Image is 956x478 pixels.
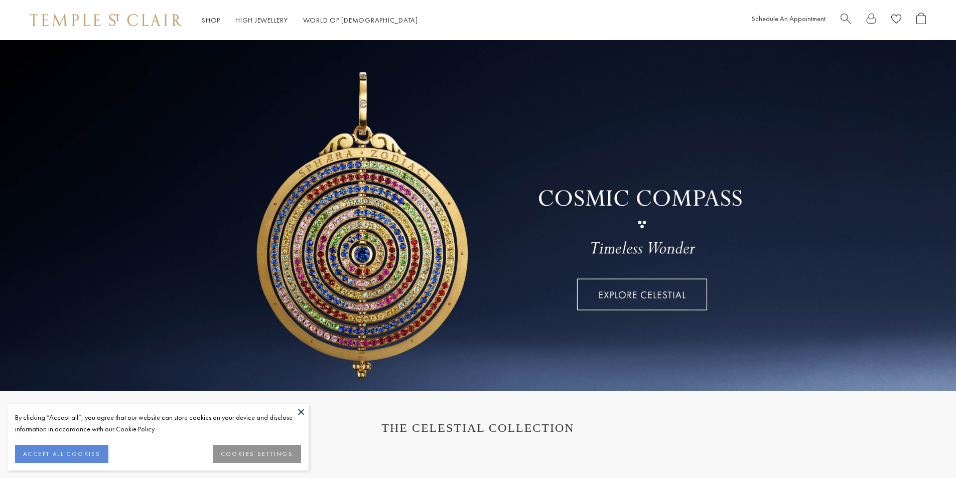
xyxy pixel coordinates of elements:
[202,16,220,25] a: ShopShop
[202,14,418,27] nav: Main navigation
[906,431,946,468] iframe: Gorgias live chat messenger
[916,13,926,28] a: Open Shopping Bag
[15,412,301,435] div: By clicking “Accept all”, you agree that our website can store cookies on your device and disclos...
[213,445,301,463] button: COOKIES SETTINGS
[841,13,851,28] a: Search
[15,445,108,463] button: ACCEPT ALL COOKIES
[30,14,182,26] img: Temple St. Clair
[891,13,901,28] a: View Wishlist
[752,14,826,23] a: Schedule An Appointment
[303,16,418,25] a: World of [DEMOGRAPHIC_DATA]World of [DEMOGRAPHIC_DATA]
[235,16,288,25] a: High JewelleryHigh Jewellery
[40,421,916,435] h1: THE CELESTIAL COLLECTION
